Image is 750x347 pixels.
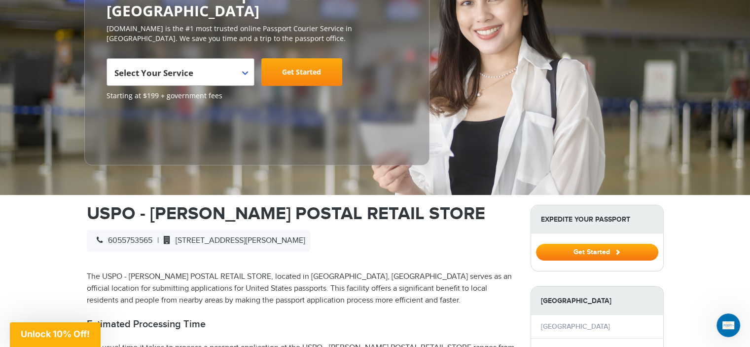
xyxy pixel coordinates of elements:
[87,230,310,252] div: |
[107,58,254,86] span: Select Your Service
[159,236,305,245] span: [STREET_ADDRESS][PERSON_NAME]
[10,322,101,347] div: Unlock 10% Off!
[261,58,342,86] a: Get Started
[107,106,180,155] iframe: Customer reviews powered by Trustpilot
[92,236,152,245] span: 6055753565
[531,287,663,315] strong: [GEOGRAPHIC_DATA]
[87,318,516,330] h2: Estimated Processing Time
[536,248,658,256] a: Get Started
[531,205,663,233] strong: Expedite Your Passport
[107,24,407,43] p: [DOMAIN_NAME] is the #1 most trusted online Passport Courier Service in [GEOGRAPHIC_DATA]. We sav...
[87,205,516,223] h1: USPO - [PERSON_NAME] POSTAL RETAIL STORE
[21,329,90,339] span: Unlock 10% Off!
[87,271,516,307] p: The USPO - [PERSON_NAME] POSTAL RETAIL STORE, located in [GEOGRAPHIC_DATA], [GEOGRAPHIC_DATA] ser...
[536,244,658,261] button: Get Started
[107,91,407,101] span: Starting at $199 + government fees
[114,62,244,90] span: Select Your Service
[716,313,740,337] iframe: Intercom live chat
[541,322,610,331] a: [GEOGRAPHIC_DATA]
[114,67,193,78] span: Select Your Service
